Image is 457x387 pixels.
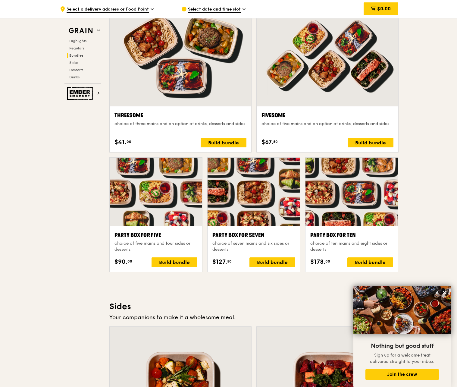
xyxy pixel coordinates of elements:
span: Nothing but good stuff [371,342,434,350]
span: 50 [227,259,232,264]
div: choice of seven mains and six sides or desserts [212,241,295,253]
span: Drinks [69,75,80,79]
div: Party Box for Five [114,231,197,239]
span: $90. [114,257,127,266]
div: choice of ten mains and eight sides or desserts [310,241,393,253]
div: Build bundle [201,138,246,147]
div: Party Box for Ten [310,231,393,239]
span: 50 [273,139,278,144]
div: Build bundle [249,257,295,267]
span: Select a delivery address or Food Point [67,6,149,13]
span: 00 [127,259,132,264]
span: Select date and time slot [188,6,241,13]
img: Ember Smokery web logo [67,87,95,100]
span: Sides [69,61,78,65]
div: Your companions to make it a wholesome meal. [109,313,399,322]
div: choice of five mains and an option of drinks, desserts and sides [261,121,393,127]
button: Join the crew [365,369,439,380]
span: 00 [127,139,131,144]
span: Highlights [69,39,86,43]
div: Build bundle [152,257,197,267]
button: Close [440,288,449,297]
span: Bundles [69,53,83,58]
div: Threesome [114,111,246,120]
span: 00 [325,259,330,264]
span: Regulars [69,46,84,50]
span: $178. [310,257,325,266]
div: Build bundle [348,138,393,147]
h3: Sides [109,301,399,312]
span: $0.00 [377,6,391,11]
div: Fivesome [261,111,393,120]
span: Desserts [69,68,83,72]
div: Party Box for Seven [212,231,295,239]
img: Grain web logo [67,25,95,36]
img: DSC07876-Edit02-Large.jpeg [353,286,451,334]
span: Sign up for a welcome treat delivered straight to your inbox. [370,353,434,364]
span: $41. [114,138,127,147]
span: $127. [212,257,227,266]
div: Build bundle [347,257,393,267]
div: choice of five mains and four sides or desserts [114,241,197,253]
div: choice of three mains and an option of drinks, desserts and sides [114,121,246,127]
span: $67. [261,138,273,147]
